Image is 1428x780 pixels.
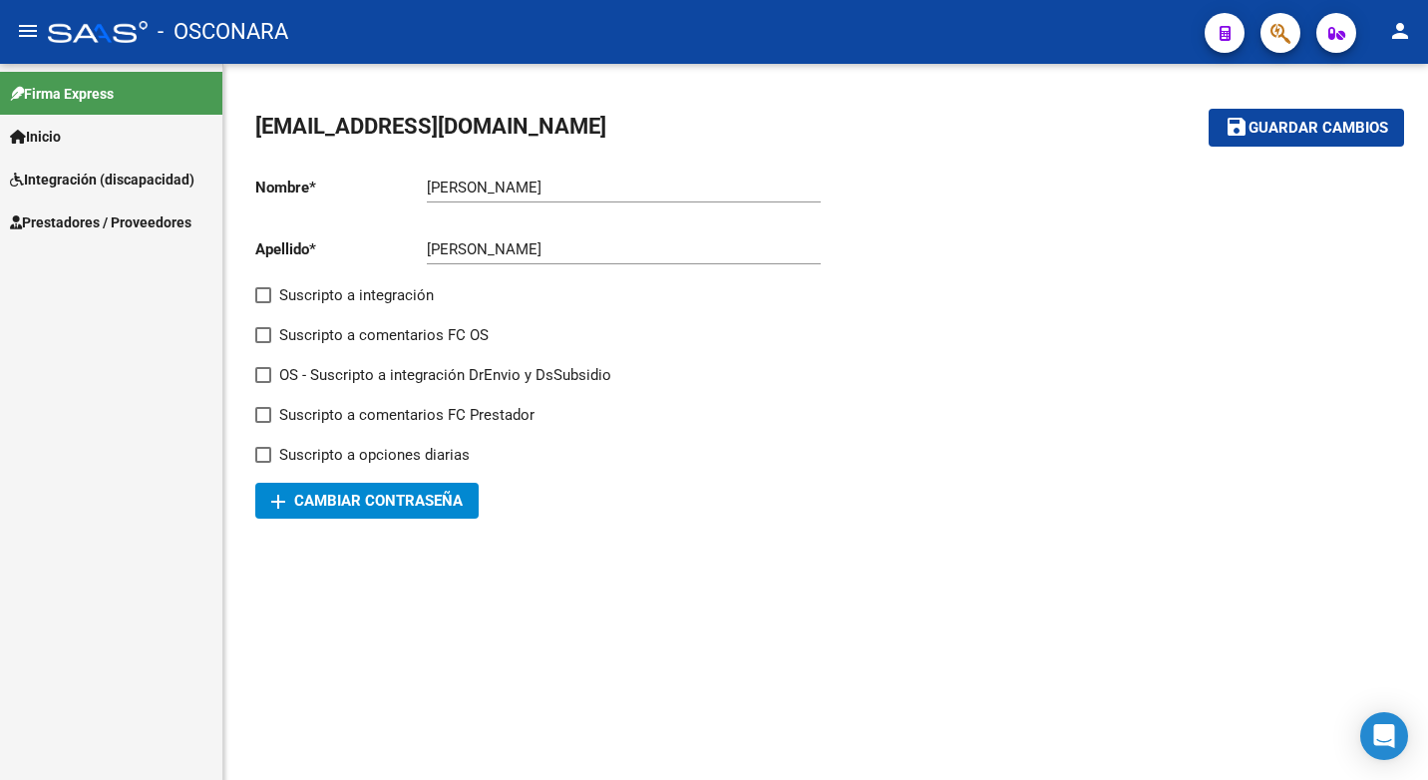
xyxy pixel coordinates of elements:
mat-icon: add [266,490,290,514]
span: Firma Express [10,83,114,105]
mat-icon: person [1388,19,1412,43]
mat-icon: menu [16,19,40,43]
button: Guardar cambios [1209,109,1404,146]
span: Inicio [10,126,61,148]
span: Integración (discapacidad) [10,169,194,191]
p: Nombre [255,177,427,198]
span: Suscripto a comentarios FC Prestador [279,403,535,427]
span: Cambiar Contraseña [271,492,463,510]
p: Apellido [255,238,427,260]
div: Open Intercom Messenger [1360,712,1408,760]
span: Prestadores / Proveedores [10,211,191,233]
span: [EMAIL_ADDRESS][DOMAIN_NAME] [255,114,606,139]
span: Suscripto a integración [279,283,434,307]
span: OS - Suscripto a integración DrEnvio y DsSubsidio [279,363,611,387]
span: - OSCONARA [158,10,288,54]
span: Suscripto a opciones diarias [279,443,470,467]
mat-icon: save [1225,115,1249,139]
button: Cambiar Contraseña [255,483,479,519]
span: Guardar cambios [1249,120,1388,138]
span: Suscripto a comentarios FC OS [279,323,489,347]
